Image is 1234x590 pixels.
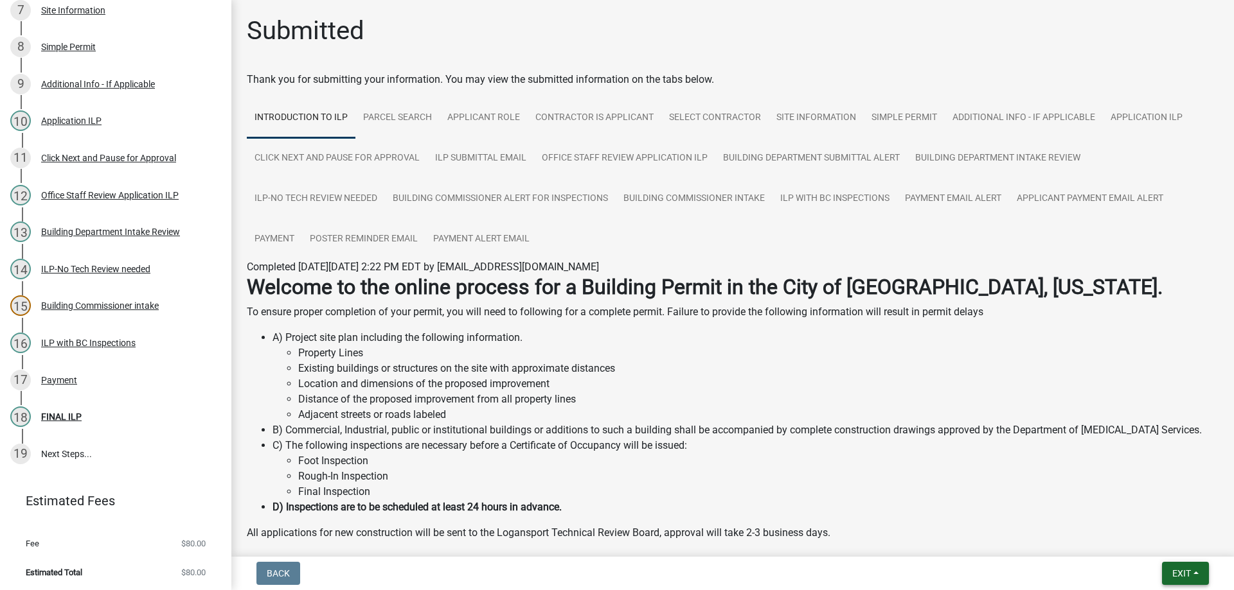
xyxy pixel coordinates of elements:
span: Estimated Total [26,568,82,577]
li: B) Commercial, Industrial, public or institutional buildings or additions to such a building shal... [273,422,1219,438]
a: Click Next and Pause for Approval [247,138,427,179]
div: Site Information [41,6,105,15]
li: Adjacent streets or roads labeled [298,407,1219,422]
div: ILP with BC Inspections [41,338,136,347]
a: Applicant Payment email alert [1009,178,1171,220]
a: Payment Alert Email [425,219,537,260]
li: Location and dimensions of the proposed improvement [298,376,1219,392]
a: Payment [247,219,302,260]
button: Exit [1162,562,1209,585]
a: Poster Reminder email [302,219,425,260]
p: All applications for new construction will be sent to the Logansport Technical Review Board, appr... [247,525,1219,541]
div: 12 [10,185,31,205]
a: ILP-No Tech Review needed [247,178,385,220]
div: Click Next and Pause for Approval [41,153,176,162]
p: To ensure proper completion of your permit, you will need to following for a complete permit. Fai... [247,304,1219,320]
span: Exit [1172,568,1191,578]
div: Application ILP [41,116,102,125]
h1: Submitted [247,15,364,46]
span: Back [267,568,290,578]
a: Site Information [769,98,864,139]
a: Building Department Intake Review [908,138,1088,179]
div: 11 [10,148,31,168]
div: 16 [10,333,31,353]
li: Distance of the proposed improvement from all property lines [298,392,1219,407]
a: Contractor is Applicant [528,98,661,139]
a: Payment email alert [897,178,1009,220]
div: Building Department Intake Review [41,227,180,236]
span: $80.00 [181,539,206,548]
a: ILP Submittal Email [427,138,534,179]
a: Parcel search [355,98,440,139]
li: Foot Inspection [298,453,1219,469]
div: FINAL ILP [41,412,82,421]
strong: Welcome to the online process for a Building Permit in the City of [GEOGRAPHIC_DATA], [US_STATE]. [247,275,1163,299]
li: A) Project site plan including the following information. [273,330,1219,422]
li: Property Lines [298,345,1219,361]
div: Building Commissioner intake [41,301,159,310]
div: 8 [10,37,31,57]
a: Estimated Fees [10,488,211,514]
div: Office Staff Review Application ILP [41,191,179,200]
div: 14 [10,259,31,279]
span: Completed [DATE][DATE] 2:22 PM EDT by [EMAIL_ADDRESS][DOMAIN_NAME] [247,261,599,273]
div: ILP-No Tech Review needed [41,265,150,273]
span: $80.00 [181,568,206,577]
span: Fee [26,539,39,548]
a: Building Commissioner Alert for inspections [385,178,616,220]
div: 18 [10,406,31,427]
div: 19 [10,444,31,464]
a: Application ILP [1103,98,1190,139]
div: 9 [10,74,31,94]
div: Thank you for submitting your information. You may view the submitted information on the tabs below. [247,72,1219,87]
div: Payment [41,376,77,385]
a: Building Commissioner intake [616,178,773,220]
div: 17 [10,370,31,390]
div: 13 [10,221,31,242]
strong: D) Inspections are to be scheduled at least 24 hours in advance. [273,501,562,513]
div: Additional Info - If Applicable [41,80,155,89]
a: Building Department Submittal Alert [715,138,908,179]
li: Rough-In Inspection [298,469,1219,484]
div: 10 [10,110,31,131]
a: Office Staff Review Application ILP [534,138,715,179]
a: Applicant Role [440,98,528,139]
button: Back [256,562,300,585]
a: Additional Info - If Applicable [945,98,1103,139]
p: All hired contractors must be registered in our office in order to complete work on another indiv... [247,551,1219,566]
li: Existing buildings or structures on the site with approximate distances [298,361,1219,376]
a: Select Contractor [661,98,769,139]
a: Simple Permit [864,98,945,139]
li: Final Inspection [298,484,1219,499]
a: Introduction to ILP [247,98,355,139]
a: ILP with BC Inspections [773,178,897,220]
li: C) The following inspections are necessary before a Certificate of Occupancy will be issued: [273,438,1219,499]
div: Simple Permit [41,42,96,51]
div: 15 [10,295,31,316]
